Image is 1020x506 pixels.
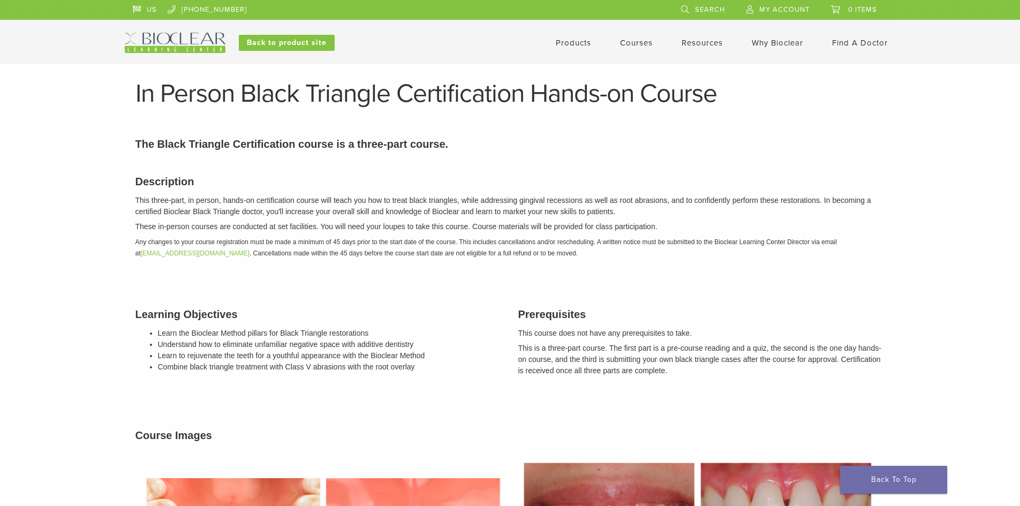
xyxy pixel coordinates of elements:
a: Products [556,38,591,48]
p: This is a three-part course. The first part is a pre-course reading and a quiz, the second is the... [518,343,885,376]
span: My Account [759,5,810,14]
p: These in-person courses are conducted at set facilities. You will need your loupes to take this c... [135,221,885,232]
span: 0 items [848,5,877,14]
a: Why Bioclear [752,38,803,48]
li: Learn to rejuvenate the teeth for a youthful appearance with the Bioclear Method [158,350,502,361]
h3: Learning Objectives [135,306,502,322]
a: Find A Doctor [832,38,888,48]
a: Resources [682,38,723,48]
h1: In Person Black Triangle Certification Hands-on Course [135,81,885,107]
li: Learn the Bioclear Method pillars for Black Triangle restorations [158,328,502,339]
em: Any changes to your course registration must be made a minimum of 45 days prior to the start date... [135,238,837,257]
p: This three-part, in person, hands-on certification course will teach you how to treat black trian... [135,195,885,217]
a: Back To Top [840,466,947,494]
span: Search [695,5,725,14]
img: Bioclear [125,33,225,53]
h3: Course Images [135,427,885,443]
a: Back to product site [239,35,335,51]
h3: Description [135,173,885,190]
li: Combine black triangle treatment with Class V abrasions with the root overlay [158,361,502,373]
p: The Black Triangle Certification course is a three-part course. [135,136,885,152]
p: This course does not have any prerequisites to take. [518,328,885,339]
a: Courses [620,38,653,48]
li: Understand how to eliminate unfamiliar negative space with additive dentistry [158,339,502,350]
a: [EMAIL_ADDRESS][DOMAIN_NAME] [141,250,250,257]
h3: Prerequisites [518,306,885,322]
